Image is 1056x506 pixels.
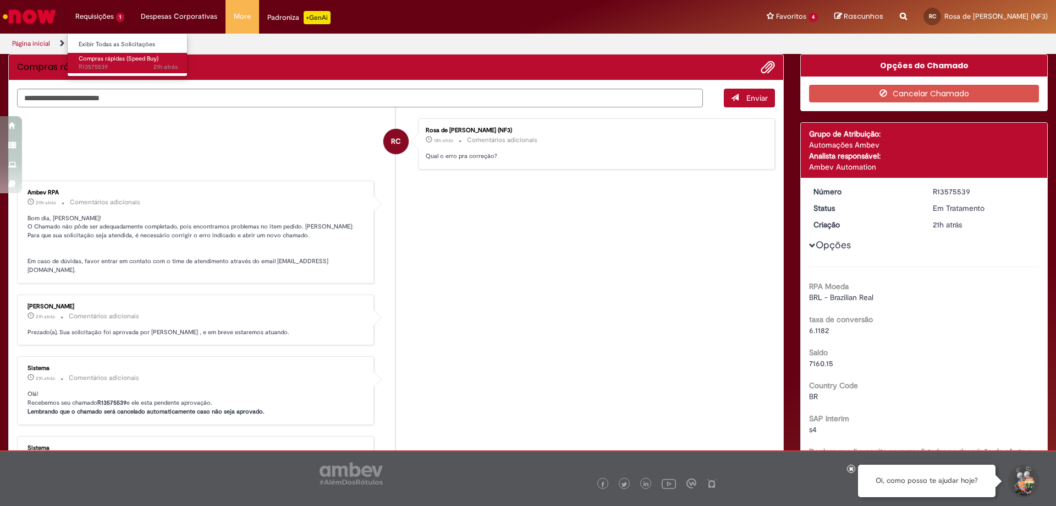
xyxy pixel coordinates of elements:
[933,186,1036,197] div: R13575539
[809,281,849,291] b: RPA Moeda
[79,55,158,63] span: Compras rápidas (Speed Buy)
[662,476,676,491] img: logo_footer_youtube.png
[153,63,178,71] span: 21h atrás
[79,63,178,72] span: R13575539
[686,478,696,488] img: logo_footer_workplace.png
[761,60,775,74] button: Adicionar anexos
[116,13,124,22] span: 1
[809,292,873,302] span: BRL - Brazilian Real
[17,62,148,72] h2: Compras rápidas (Speed Buy) Histórico de tíquete
[600,482,606,487] img: logo_footer_facebook.png
[809,150,1039,161] div: Analista responsável:
[707,478,717,488] img: logo_footer_naosei.png
[805,203,925,214] dt: Status
[809,161,1039,172] div: Ambev Automation
[28,390,365,416] p: Olá! Recebemos seu chamado e ele esta pendente aprovação.
[97,399,127,407] b: R13575539
[426,127,763,134] div: Rosa de [PERSON_NAME] (NF3)
[809,425,817,434] span: s4
[75,11,114,22] span: Requisições
[805,219,925,230] dt: Criação
[12,39,50,48] a: Página inicial
[67,33,188,77] ul: Requisições
[809,380,858,390] b: Country Code
[809,325,829,335] span: 6.1182
[28,328,365,337] p: Prezado(a), Sua solicitação foi aprovada por [PERSON_NAME] , e em breve estaremos atuando.
[746,93,768,103] span: Enviar
[805,186,925,197] dt: Número
[643,481,649,488] img: logo_footer_linkedin.png
[36,375,55,382] time: 29/09/2025 10:03:28
[933,220,962,230] span: 21h atrás
[36,199,56,206] time: 29/09/2025 10:50:07
[28,407,265,416] b: Lembrando que o chamado será cancelado automaticamente caso não seja aprovado.
[28,214,365,275] p: Bom dia, [PERSON_NAME]! O Chamado não pôde ser adequadamente completado, pois encontramos problem...
[809,85,1039,102] button: Cancelar Chamado
[234,11,251,22] span: More
[69,373,139,383] small: Comentários adicionais
[36,313,55,320] span: 21h atrás
[809,358,833,368] span: 7160.15
[267,11,331,24] div: Padroniza
[68,53,189,73] a: Aberto R13575539 : Compras rápidas (Speed Buy)
[809,13,818,22] span: 4
[70,198,140,207] small: Comentários adicionais
[809,314,873,324] b: taxa de conversão
[383,129,409,154] div: Rosa de Jesus Chagas (NF3)
[1007,465,1039,498] button: Iniciar Conversa de Suporte
[28,365,365,372] div: Sistema
[28,303,365,310] div: [PERSON_NAME]
[17,89,703,107] textarea: Digite sua mensagem aqui...
[1,6,58,28] img: ServiceNow
[933,220,962,230] time: 29/09/2025 10:03:16
[28,189,365,196] div: Ambev RPA
[141,11,217,22] span: Despesas Corporativas
[426,152,763,161] p: Qual o erro pra correção?
[858,465,996,497] div: Oi, como posso te ajudar hoje?
[8,34,696,54] ul: Trilhas de página
[391,128,401,155] span: RC
[809,139,1039,150] div: Automações Ambev
[834,12,883,22] a: Rascunhos
[153,63,178,71] time: 29/09/2025 10:03:17
[944,12,1048,21] span: Rosa de [PERSON_NAME] (NF3)
[467,135,537,145] small: Comentários adicionais
[809,447,1039,478] b: Declaro que li e aceito as regras listadas na descrição da oferta e que poderei responder a audit...
[304,11,331,24] p: +GenAi
[621,482,627,487] img: logo_footer_twitter.png
[844,11,883,21] span: Rascunhos
[933,219,1036,230] div: 29/09/2025 10:03:16
[434,137,453,144] time: 29/09/2025 13:26:36
[36,375,55,382] span: 21h atrás
[320,463,383,485] img: logo_footer_ambev_rotulo_gray.png
[724,89,775,107] button: Enviar
[434,137,453,144] span: 18h atrás
[36,199,56,206] span: 20h atrás
[809,128,1039,139] div: Grupo de Atribuição:
[36,313,55,320] time: 29/09/2025 10:08:26
[809,391,818,401] span: BR
[929,13,936,20] span: RC
[28,445,365,451] div: Sistema
[801,55,1047,77] div: Opções do Chamado
[776,11,806,22] span: Favoritos
[933,203,1036,214] div: Em Tratamento
[68,39,189,51] a: Exibir Todas as Solicitações
[69,312,139,321] small: Comentários adicionais
[809,413,849,423] b: SAP Interim
[809,347,828,357] b: Saldo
